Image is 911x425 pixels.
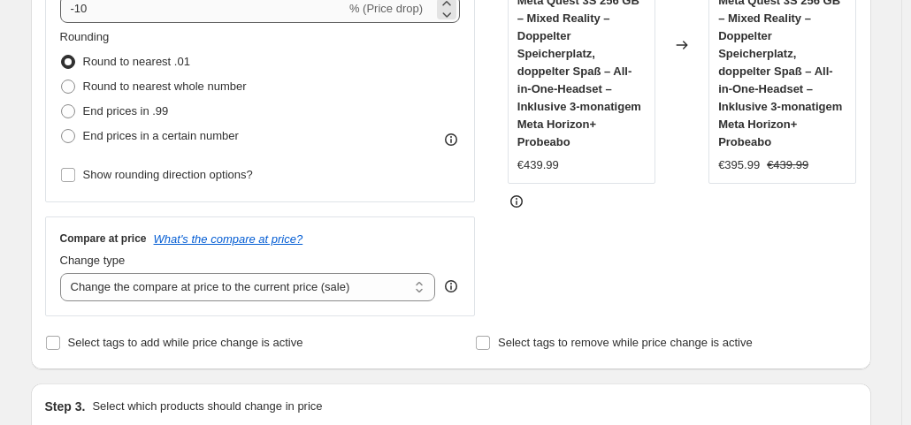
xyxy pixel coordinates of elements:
span: Show rounding direction options? [83,168,253,181]
strike: €439.99 [767,156,808,174]
span: End prices in .99 [83,104,169,118]
span: % (Price drop) [349,2,423,15]
span: Round to nearest .01 [83,55,190,68]
span: Select tags to remove while price change is active [498,336,753,349]
span: Rounding [60,30,110,43]
h3: Compare at price [60,231,147,246]
p: Select which products should change in price [92,398,322,415]
span: Change type [60,254,126,267]
h2: Step 3. [45,398,86,415]
div: €395.99 [718,156,760,174]
div: €439.99 [517,156,559,174]
button: What's the compare at price? [154,232,303,246]
span: Round to nearest whole number [83,80,247,93]
span: End prices in a certain number [83,129,239,142]
div: help [442,277,460,295]
span: Select tags to add while price change is active [68,336,303,349]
